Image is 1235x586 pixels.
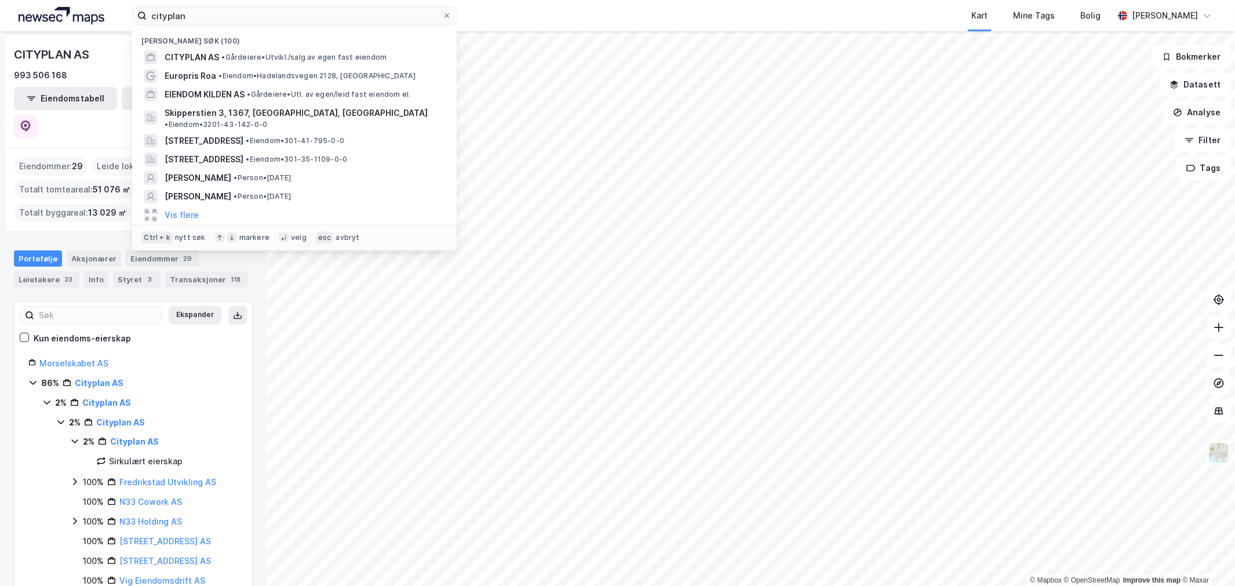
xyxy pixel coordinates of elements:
input: Søk på adresse, matrikkel, gårdeiere, leietakere eller personer [147,7,442,24]
div: 118 [228,274,243,285]
span: Skipperstien 3, 1367, [GEOGRAPHIC_DATA], [GEOGRAPHIC_DATA] [165,106,428,120]
a: Cityplan AS [75,378,123,388]
a: Cityplan AS [110,436,159,446]
div: 3 [144,274,156,285]
a: Vig Eiendomsdrift AS [119,576,205,585]
a: [STREET_ADDRESS] AS [119,556,211,566]
span: Eiendom • 301-35-1109-0-0 [246,155,347,164]
div: Totalt tomteareal : [14,180,135,199]
div: Bolig [1080,9,1101,23]
span: EIENDOM KILDEN AS [165,88,245,101]
div: 100% [83,515,104,529]
span: Person • [DATE] [234,173,291,183]
div: markere [239,233,269,242]
div: Eiendommer : [14,157,88,176]
div: Aksjonærer [67,250,121,267]
div: 2% [83,435,94,449]
div: esc [316,232,334,243]
div: Leide lokasjoner : [92,157,174,176]
span: [PERSON_NAME] [165,190,231,203]
button: Leietakertabell [122,87,225,110]
div: Mine Tags [1013,9,1055,23]
div: CITYPLAN AS [14,45,92,64]
img: Z [1208,442,1230,464]
a: Morselskabet AS [39,358,108,368]
div: 100% [83,495,104,509]
div: Sirkulært eierskap [109,454,183,468]
a: [STREET_ADDRESS] AS [119,536,211,546]
button: Analyse [1163,101,1230,124]
div: [PERSON_NAME] søk (100) [132,27,457,48]
span: • [221,53,225,61]
span: Eiendom • 3201-43-142-0-0 [165,120,267,129]
button: Ekspander [169,306,221,325]
span: 13 029 ㎡ [88,206,126,220]
div: 29 [181,253,194,264]
a: Cityplan AS [82,398,131,407]
div: Transaksjoner [165,271,247,287]
span: • [218,71,222,80]
img: logo.a4113a55bc3d86da70a041830d287a7e.svg [19,7,104,24]
div: 100% [83,554,104,568]
iframe: Chat Widget [1177,530,1235,586]
div: 100% [83,534,104,548]
div: Ctrl + k [141,232,173,243]
a: OpenStreetMap [1064,576,1120,584]
a: N33 Cowork AS [119,497,182,507]
div: 86% [41,376,59,390]
span: Gårdeiere • Utl. av egen/leid fast eiendom el. [247,90,410,99]
span: Gårdeiere • Utvikl./salg av egen fast eiendom [221,53,387,62]
div: avbryt [336,233,359,242]
button: Filter [1175,129,1230,152]
span: • [234,173,237,182]
div: 2% [55,396,67,410]
div: velg [291,233,307,242]
span: Europris Roa [165,69,216,83]
button: Datasett [1160,73,1230,96]
span: Person • [DATE] [234,192,291,201]
span: Eiendom • Hadelandsvegen 2128, [GEOGRAPHIC_DATA] [218,71,415,81]
div: 993 506 168 [14,68,67,82]
span: 29 [72,159,83,173]
span: • [234,192,237,201]
button: Tags [1176,156,1230,180]
div: Kart [971,9,988,23]
a: Improve this map [1123,576,1181,584]
div: Eiendommer [126,250,199,267]
span: 51 076 ㎡ [93,183,130,196]
div: Leietakere [14,271,79,287]
div: Kun eiendoms-eierskap [34,332,131,345]
span: • [246,136,249,145]
div: 23 [62,274,75,285]
span: Eiendom • 301-41-795-0-0 [246,136,344,145]
span: [STREET_ADDRESS] [165,152,243,166]
span: [PERSON_NAME] [165,171,231,185]
input: Søk [34,307,161,324]
div: nytt søk [175,233,206,242]
span: • [165,120,168,129]
a: Mapbox [1030,576,1062,584]
span: [STREET_ADDRESS] [165,134,243,148]
button: Vis flere [165,208,199,222]
div: Styret [113,271,161,287]
a: Fredrikstad Utvikling AS [119,477,216,487]
span: CITYPLAN AS [165,50,219,64]
div: 100% [83,475,104,489]
span: • [247,90,250,99]
button: Eiendomstabell [14,87,117,110]
div: Portefølje [14,250,62,267]
div: Info [84,271,108,287]
a: N33 Holding AS [119,516,182,526]
div: Kontrollprogram for chat [1177,530,1235,586]
div: 2% [69,416,81,430]
span: • [246,155,249,163]
div: Totalt byggareal : [14,203,131,222]
button: Bokmerker [1152,45,1230,68]
div: [PERSON_NAME] [1132,9,1198,23]
a: Cityplan AS [96,417,145,427]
